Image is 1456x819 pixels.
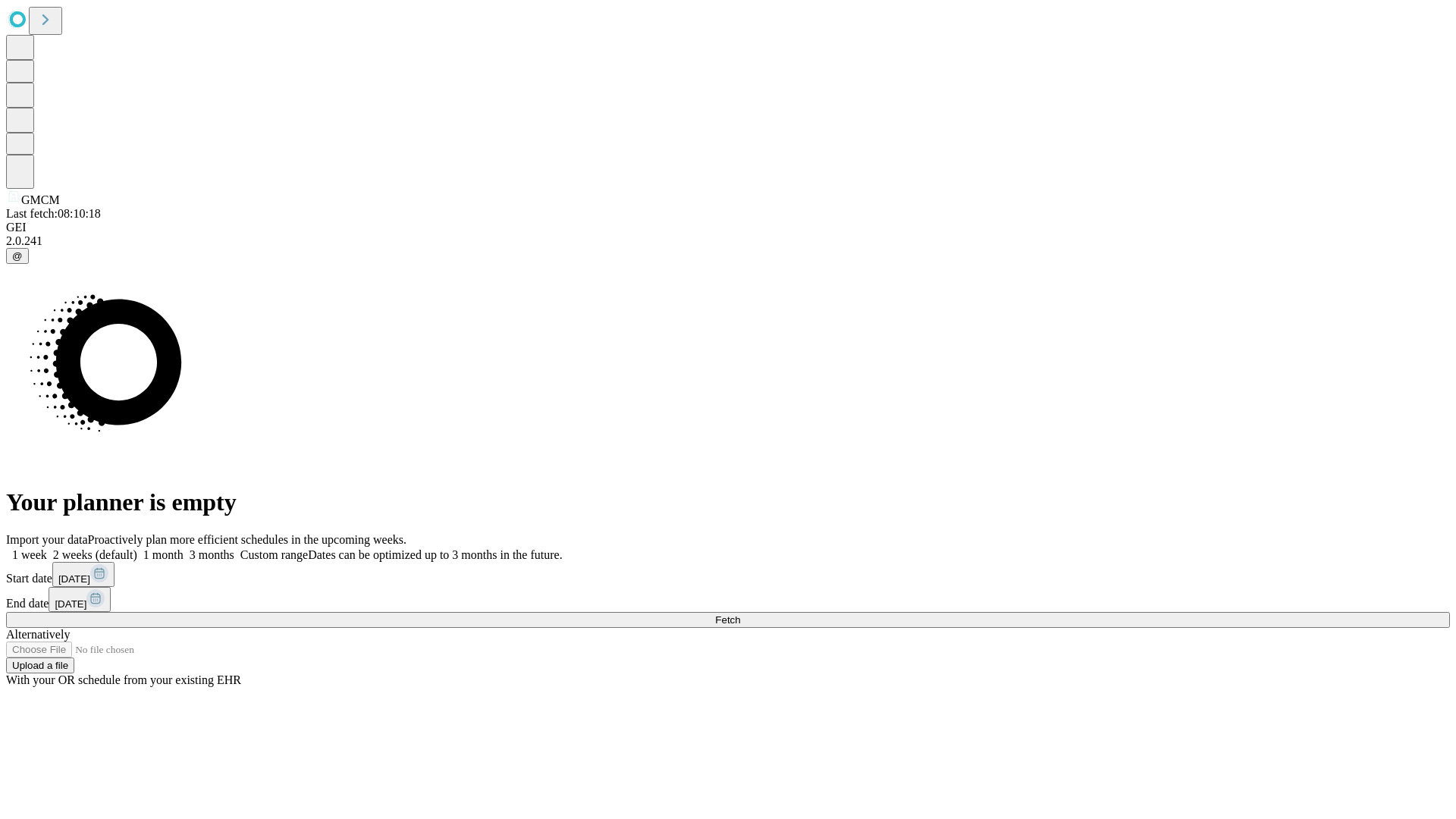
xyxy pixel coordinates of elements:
[6,533,88,546] span: Import your data
[6,673,241,686] span: With your OR schedule from your existing EHR
[240,548,308,561] span: Custom range
[190,548,234,561] span: 3 months
[49,587,111,612] button: [DATE]
[715,614,740,626] span: Fetch
[58,573,90,585] span: [DATE]
[6,612,1450,628] button: Fetch
[6,221,1450,234] div: GEI
[308,548,562,561] span: Dates can be optimized up to 3 months in the future.
[6,234,1450,248] div: 2.0.241
[6,207,101,220] span: Last fetch: 08:10:18
[6,488,1450,516] h1: Your planner is empty
[6,628,70,641] span: Alternatively
[12,250,23,262] span: @
[6,587,1450,612] div: End date
[143,548,184,561] span: 1 month
[55,598,86,610] span: [DATE]
[6,248,29,264] button: @
[12,548,47,561] span: 1 week
[88,533,406,546] span: Proactively plan more efficient schedules in the upcoming weeks.
[52,562,115,587] button: [DATE]
[21,193,60,206] span: GMCM
[53,548,137,561] span: 2 weeks (default)
[6,657,74,673] button: Upload a file
[6,562,1450,587] div: Start date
